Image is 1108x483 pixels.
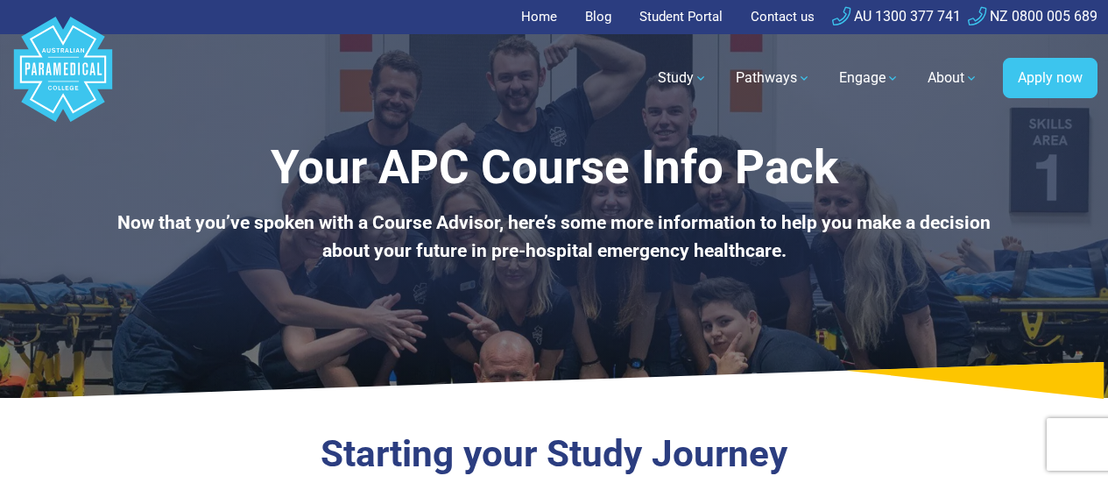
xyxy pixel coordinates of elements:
b: Now that you’ve spoken with a Course Advisor, here’s some more information to help you make a dec... [117,212,991,261]
a: Engage [829,53,910,103]
a: Pathways [725,53,822,103]
a: NZ 0800 005 689 [968,8,1097,25]
h1: Your APC Course Info Pack [92,140,1016,195]
a: Study [647,53,718,103]
h3: Starting your Study Journey [92,432,1016,477]
a: Australian Paramedical College [11,34,116,123]
a: Apply now [1003,58,1097,98]
a: AU 1300 377 741 [832,8,961,25]
a: About [917,53,989,103]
